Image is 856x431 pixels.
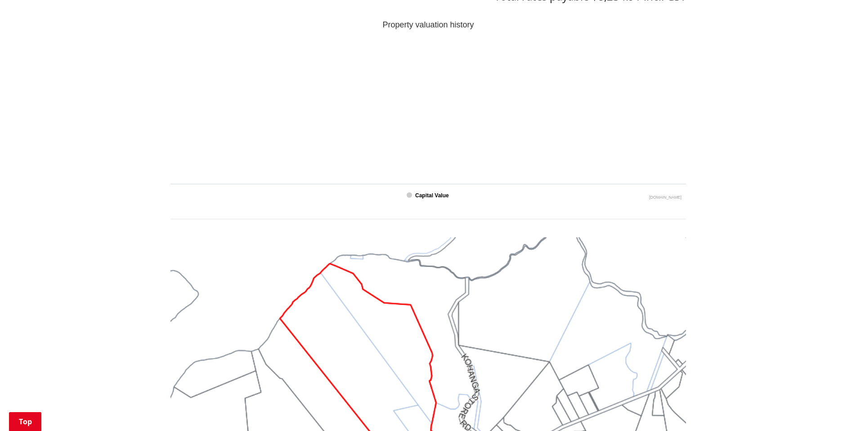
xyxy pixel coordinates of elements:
[382,20,474,29] text: Property valuation history
[649,195,681,200] text: Chart credits: Highcharts.com
[170,21,686,201] div: Property valuation history. Highcharts interactive chart.
[170,21,686,201] svg: Interactive chart
[815,393,847,426] iframe: Messenger Launcher
[415,192,449,199] text: Capital Value
[9,412,41,431] a: Top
